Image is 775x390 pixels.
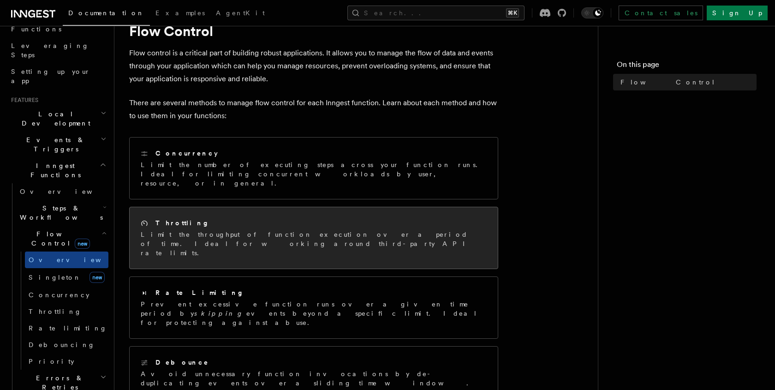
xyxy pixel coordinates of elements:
a: Examples [150,3,210,25]
h2: Throttling [155,218,209,228]
span: Overview [20,188,115,195]
p: Flow control is a critical part of building robust applications. It allows you to manage the flow... [129,47,498,85]
button: Local Development [7,106,108,132]
span: Documentation [68,9,144,17]
span: Local Development [7,109,101,128]
h2: Concurrency [155,149,218,158]
a: Flow Control [617,74,757,90]
span: Flow Control [16,229,101,248]
a: Priority [25,353,108,370]
span: Priority [29,358,74,365]
span: Steps & Workflows [16,204,103,222]
kbd: ⌘K [506,8,519,18]
a: Debouncing [25,336,108,353]
a: Singletonnew [25,268,108,287]
div: Flow Controlnew [16,252,108,370]
p: There are several methods to manage flow control for each Inngest function. Learn about each meth... [129,96,498,122]
span: new [75,239,90,249]
button: Toggle dark mode [581,7,603,18]
p: Prevent excessive function runs over a given time period by events beyond a specific limit. Ideal... [141,300,487,327]
a: ThrottlingLimit the throughput of function execution over a period of time. Ideal for working aro... [129,207,498,269]
h1: Flow Control [129,23,498,39]
a: AgentKit [210,3,270,25]
span: Inngest Functions [7,161,100,180]
button: Inngest Functions [7,157,108,183]
span: Singleton [29,274,81,281]
a: ConcurrencyLimit the number of executing steps across your function runs. Ideal for limiting conc... [129,137,498,199]
span: Events & Triggers [7,135,101,154]
a: Sign Up [707,6,768,20]
span: Examples [155,9,205,17]
button: Steps & Workflows [16,200,108,226]
a: Documentation [63,3,150,26]
span: Throttling [29,308,82,315]
span: Features [7,96,38,104]
h2: Debounce [155,358,209,367]
span: Debouncing [29,341,95,348]
a: Rate LimitingPrevent excessive function runs over a given time period byskippingevents beyond a s... [129,276,498,339]
h2: Rate Limiting [155,288,244,297]
a: Leveraging Steps [7,37,108,63]
p: Limit the throughput of function execution over a period of time. Ideal for working around third-... [141,230,487,258]
button: Search...⌘K [347,6,525,20]
a: Overview [25,252,108,268]
a: Setting up your app [7,63,108,89]
a: Overview [16,183,108,200]
span: Concurrency [29,291,89,299]
span: Flow Control [620,78,715,87]
span: Leveraging Steps [11,42,89,59]
p: Limit the number of executing steps across your function runs. Ideal for limiting concurrent work... [141,160,487,188]
button: Events & Triggers [7,132,108,157]
span: Overview [29,256,124,264]
a: Rate limiting [25,320,108,336]
a: Concurrency [25,287,108,303]
h4: On this page [617,59,757,74]
span: Rate limiting [29,324,107,332]
span: AgentKit [216,9,265,17]
span: new [89,272,105,283]
a: Throttling [25,303,108,320]
em: skipping [194,310,246,317]
span: Setting up your app [11,68,90,84]
a: Contact sales [619,6,703,20]
button: Flow Controlnew [16,226,108,252]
